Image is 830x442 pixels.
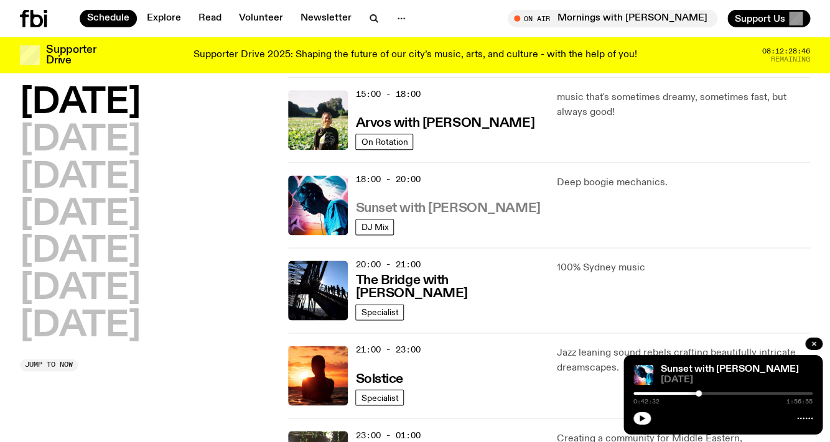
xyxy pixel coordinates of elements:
[361,222,388,231] span: DJ Mix
[20,123,141,158] button: [DATE]
[46,45,96,66] h3: Supporter Drive
[20,198,141,233] button: [DATE]
[355,200,540,215] a: Sunset with [PERSON_NAME]
[288,175,348,235] img: Simon Caldwell stands side on, looking downwards. He has headphones on. Behind him is a brightly ...
[355,117,534,130] h3: Arvos with [PERSON_NAME]
[355,344,420,356] span: 21:00 - 23:00
[355,88,420,100] span: 15:00 - 18:00
[191,10,229,27] a: Read
[735,13,785,24] span: Support Us
[288,90,348,150] img: Bri is smiling and wearing a black t-shirt. She is standing in front of a lush, green field. Ther...
[355,274,541,300] h3: The Bridge with [PERSON_NAME]
[762,48,810,55] span: 08:12:28:46
[771,56,810,63] span: Remaining
[355,134,413,150] a: On Rotation
[355,372,403,385] h3: Solstice
[231,10,291,27] a: Volunteer
[355,219,394,235] a: DJ Mix
[355,202,540,215] h3: Sunset with [PERSON_NAME]
[355,429,420,441] span: 23:00 - 01:00
[355,114,534,130] a: Arvos with [PERSON_NAME]
[661,364,799,374] a: Sunset with [PERSON_NAME]
[194,50,637,61] p: Supporter Drive 2025: Shaping the future of our city’s music, arts, and culture - with the help o...
[361,307,398,316] span: Specialist
[293,10,359,27] a: Newsletter
[355,272,541,300] a: The Bridge with [PERSON_NAME]
[557,90,810,120] p: music that's sometimes dreamy, sometimes fast, but always good!
[288,260,348,320] img: People climb Sydney's Harbour Bridge
[355,259,420,270] span: 20:00 - 21:00
[557,260,810,275] p: 100% Sydney music
[20,86,141,121] button: [DATE]
[20,359,78,371] button: Jump to now
[361,137,408,146] span: On Rotation
[633,398,660,405] span: 0:42:32
[355,173,420,185] span: 18:00 - 20:00
[633,365,653,385] img: Simon Caldwell stands side on, looking downwards. He has headphones on. Behind him is a brightly ...
[355,304,404,320] a: Specialist
[20,160,141,195] button: [DATE]
[139,10,189,27] a: Explore
[80,10,137,27] a: Schedule
[25,361,73,368] span: Jump to now
[20,234,141,269] button: [DATE]
[288,346,348,405] img: A girl standing in the ocean as waist level, staring into the rise of the sun.
[557,175,810,190] p: Deep boogie mechanics.
[727,10,810,27] button: Support Us
[20,309,141,344] button: [DATE]
[508,10,717,27] button: On AirMornings with [PERSON_NAME]
[661,375,813,385] span: [DATE]
[355,370,403,385] a: Solstice
[20,272,141,306] button: [DATE]
[355,389,404,405] a: Specialist
[557,346,810,375] p: Jazz leaning sound rebels crafting beautifully intricate dreamscapes.
[786,398,813,405] span: 1:56:55
[361,392,398,402] span: Specialist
